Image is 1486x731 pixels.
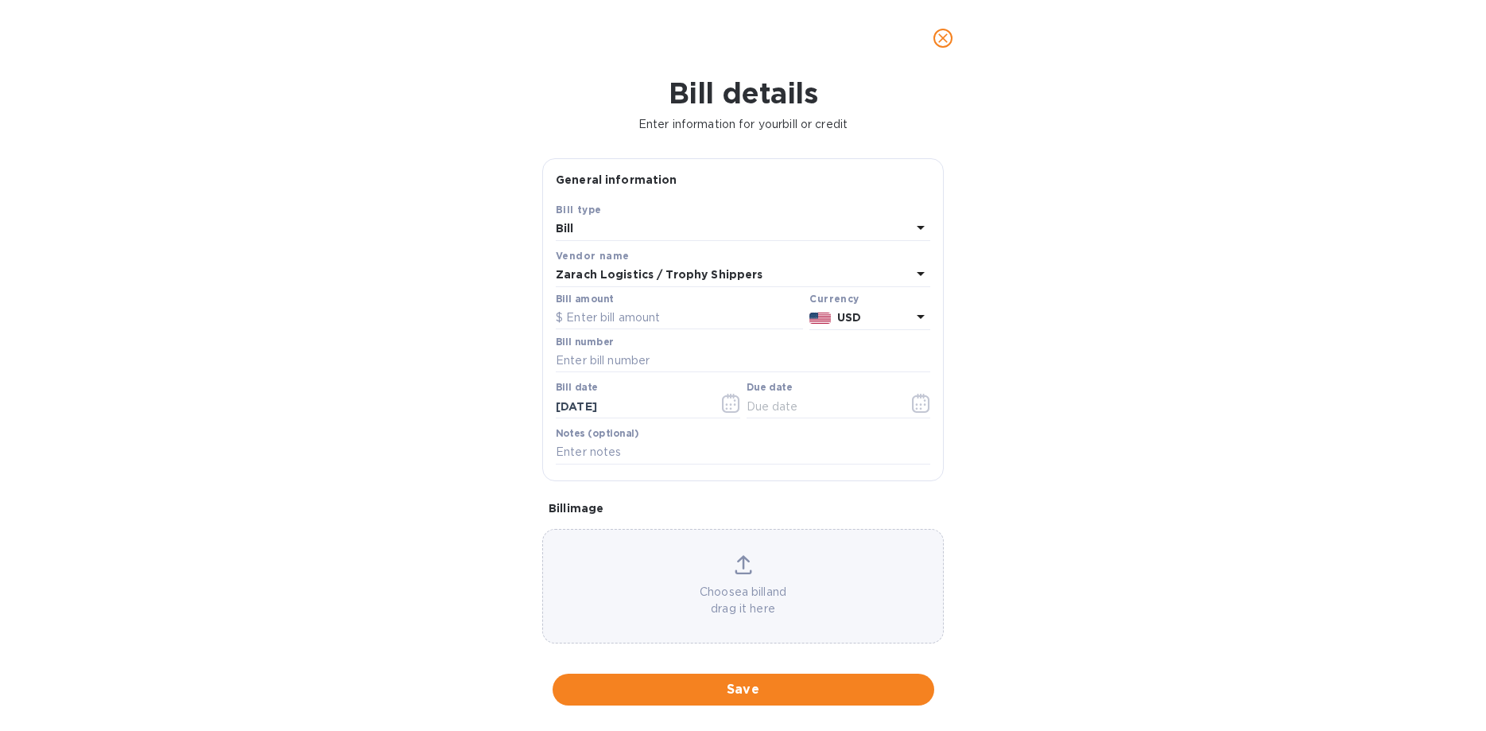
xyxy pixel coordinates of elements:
p: Bill image [549,500,937,516]
p: Choose a bill and drag it here [543,584,943,617]
input: Select date [556,395,706,418]
b: General information [556,173,677,186]
b: Zarach Logistics / Trophy Shippers [556,268,762,281]
label: Bill amount [556,294,613,304]
span: Save [565,680,921,699]
b: Currency [809,293,859,305]
b: USD [837,311,861,324]
p: Enter information for your bill or credit [13,116,1473,133]
input: Due date [747,395,897,418]
b: Vendor name [556,250,629,262]
label: Bill date [556,383,598,393]
button: Save [553,674,934,706]
input: Enter bill number [556,349,930,373]
input: $ Enter bill amount [556,306,803,330]
b: Bill type [556,204,602,216]
label: Due date [747,383,792,393]
img: USD [809,313,831,324]
label: Bill number [556,337,613,347]
button: close [924,19,962,57]
h1: Bill details [13,76,1473,110]
b: Bill [556,222,574,235]
input: Enter notes [556,441,930,465]
label: Notes (optional) [556,429,639,438]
